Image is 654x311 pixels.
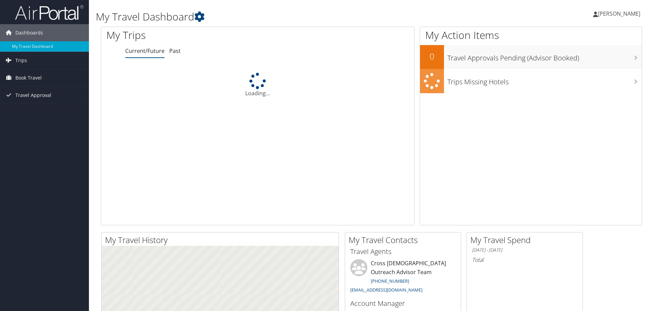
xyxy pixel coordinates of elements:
a: [PERSON_NAME] [593,3,647,24]
a: [EMAIL_ADDRESS][DOMAIN_NAME] [350,287,422,293]
span: [PERSON_NAME] [598,10,640,17]
a: [PHONE_NUMBER] [371,278,409,284]
li: Cross [DEMOGRAPHIC_DATA] Outreach Advisor Team [347,259,459,296]
a: 0Travel Approvals Pending (Advisor Booked) [420,45,642,69]
h3: Trips Missing Hotels [447,74,642,87]
img: airportal-logo.png [15,4,83,20]
h1: My Trips [106,28,279,42]
a: Trips Missing Hotels [420,69,642,93]
h1: My Action Items [420,28,642,42]
span: Travel Approval [15,87,51,104]
div: Loading... [101,73,414,97]
h2: My Travel Contacts [349,234,461,246]
span: Trips [15,52,27,69]
a: Current/Future [125,47,165,55]
h6: Total [472,256,577,264]
h6: [DATE] - [DATE] [472,247,577,253]
h2: My Travel History [105,234,339,246]
a: Past [169,47,181,55]
h3: Travel Approvals Pending (Advisor Booked) [447,50,642,63]
h3: Travel Agents [350,247,456,256]
span: Dashboards [15,24,43,41]
h3: Account Manager [350,299,456,308]
h2: My Travel Spend [470,234,583,246]
h1: My Travel Dashboard [96,10,463,24]
h2: 0 [420,51,444,62]
span: Book Travel [15,69,42,86]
